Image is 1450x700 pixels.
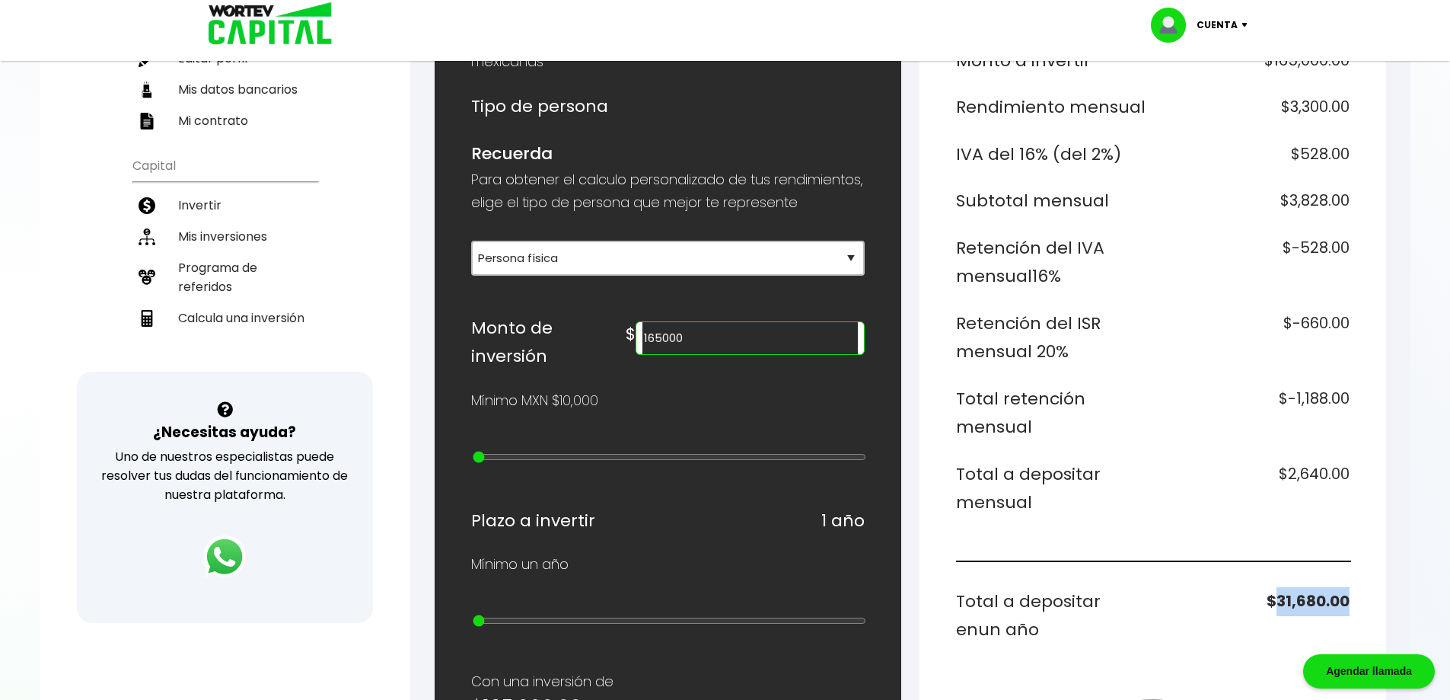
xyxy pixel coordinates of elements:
[956,385,1147,442] h6: Total retención mensual
[132,302,317,334] a: Calcula una inversión
[956,460,1147,517] h6: Total a depositar mensual
[139,113,155,129] img: contrato-icon.f2db500c.svg
[956,309,1147,366] h6: Retención del ISR mensual 20%
[821,507,865,535] h6: 1 año
[1238,23,1258,27] img: icon-down
[1158,309,1350,366] h6: $-660.00
[139,269,155,286] img: recomiendanos-icon.9b8e9327.svg
[956,187,1147,216] h6: Subtotal mensual
[97,447,353,504] p: Uno de nuestros especialistas puede resolver tus dudas del funcionamiento de nuestra plataforma.
[471,507,595,535] h6: Plazo a invertir
[471,168,865,214] p: Para obtener el calculo personalizado de tus rendimientos, elige el tipo de persona que mejor te ...
[153,421,296,443] h3: ¿Necesitas ayuda?
[1158,460,1350,517] h6: $2,640.00
[132,252,317,302] a: Programa de referidos
[626,320,636,349] h6: $
[139,310,155,327] img: calculadora-icon.17d418c4.svg
[471,553,569,576] p: Mínimo un año
[1158,93,1350,122] h6: $3,300.00
[132,149,317,372] ul: Capital
[471,389,598,412] p: Mínimo MXN $10,000
[132,190,317,221] a: Invertir
[956,93,1147,122] h6: Rendimiento mensual
[956,587,1147,644] h6: Total a depositar en un año
[471,139,865,168] h6: Recuerda
[1197,14,1238,37] p: Cuenta
[956,234,1147,291] h6: Retención del IVA mensual 16%
[1158,140,1350,169] h6: $528.00
[132,221,317,252] a: Mis inversiones
[1158,234,1350,291] h6: $-528.00
[132,74,317,105] a: Mis datos bancarios
[132,2,317,136] ul: Perfil
[132,105,317,136] a: Mi contrato
[1158,587,1350,644] h6: $31,680.00
[471,670,865,693] p: Con una inversión de
[956,140,1147,169] h6: IVA del 16% (del 2%)
[1158,385,1350,442] h6: $-1,188.00
[1151,8,1197,43] img: profile-image
[139,229,155,245] img: inversiones-icon.6695dc30.svg
[139,82,155,98] img: datos-icon.10cf9172.svg
[1158,187,1350,216] h6: $3,828.00
[1303,654,1435,689] div: Agendar llamada
[139,197,155,214] img: invertir-icon.b3b967d7.svg
[203,535,246,578] img: logos_whatsapp-icon.242b2217.svg
[471,314,626,371] h6: Monto de inversión
[471,92,865,121] h6: Tipo de persona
